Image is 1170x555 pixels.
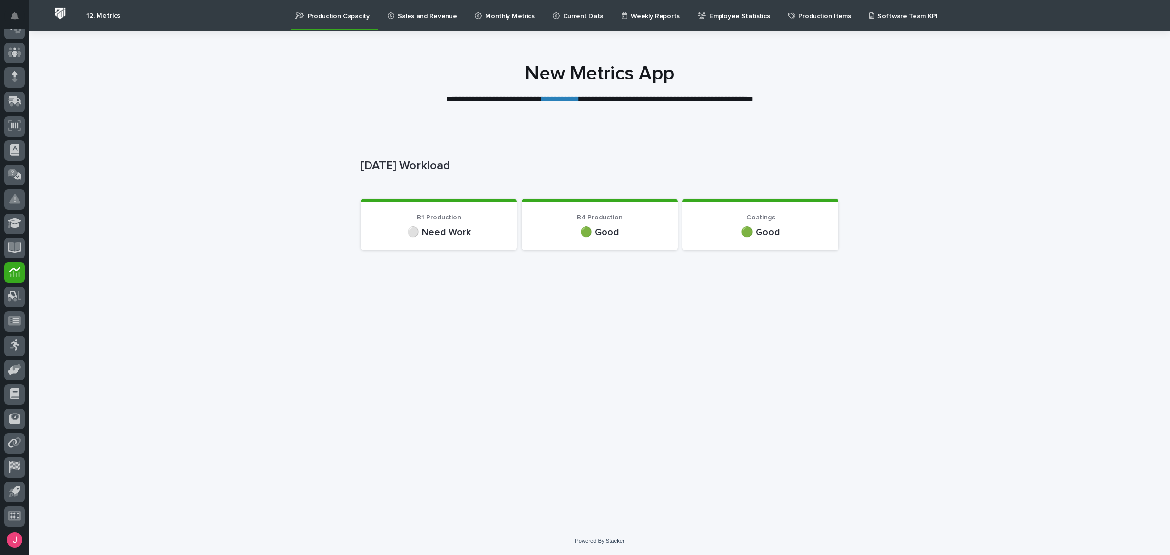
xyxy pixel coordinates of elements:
p: ⚪ Need Work [372,226,505,238]
h1: New Metrics App [361,62,838,85]
span: Coatings [746,214,775,221]
a: Powered By Stacker [575,538,624,544]
div: Notifications [12,12,25,27]
p: [DATE] Workload [361,159,835,173]
p: 🟢 Good [694,226,827,238]
p: 🟢 Good [533,226,666,238]
img: Workspace Logo [51,4,69,22]
button: Notifications [4,6,25,26]
button: users-avatar [4,530,25,550]
h2: 12. Metrics [86,12,120,20]
span: B1 Production [417,214,461,221]
span: B4 Production [577,214,623,221]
